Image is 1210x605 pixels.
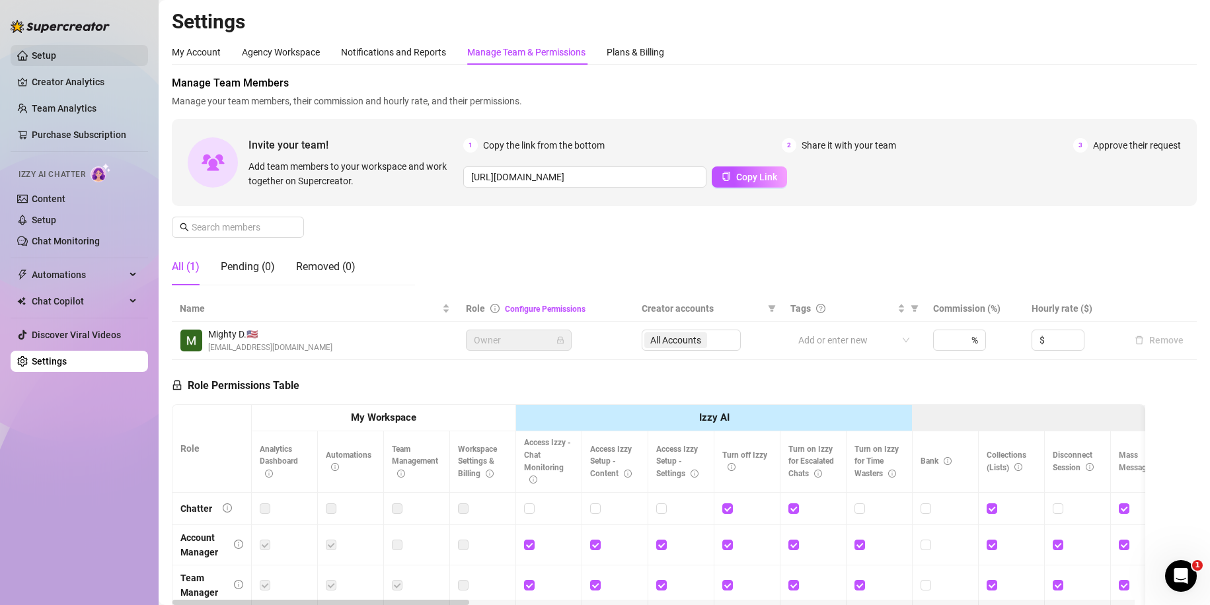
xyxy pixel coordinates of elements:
span: filter [765,299,778,318]
div: Account Manager [180,530,223,559]
span: info-circle [265,470,273,478]
div: Removed (0) [296,259,356,275]
span: info-circle [529,476,537,483]
a: Creator Analytics [32,71,137,92]
span: Automations [326,450,371,472]
span: info-circle [234,540,243,549]
span: lock [556,336,564,344]
span: info-circle [691,470,699,478]
div: Notifications and Reports [341,45,446,59]
span: Bank [921,456,952,466]
div: Chatter [180,501,212,516]
h5: Role Permissions Table [172,378,299,394]
span: info-circle [234,580,243,589]
span: 2 [782,138,796,153]
span: Access Izzy Setup - Settings [656,445,699,479]
img: Chat Copilot [17,297,26,306]
a: Purchase Subscription [32,129,126,140]
a: Chat Monitoring [32,236,100,246]
span: info-circle [223,503,232,513]
span: Tags [790,301,811,316]
strong: Izzy AI [699,411,730,423]
span: info-circle [1086,463,1094,471]
span: Manage Team Members [172,75,1197,91]
img: logo-BBDzfeDw.svg [11,20,110,33]
th: Hourly rate ($) [1024,296,1121,322]
span: Automations [32,264,126,285]
span: Invite your team! [248,137,463,153]
div: My Account [172,45,221,59]
span: 1 [463,138,478,153]
a: Team Analytics [32,103,96,114]
span: Access Izzy Setup - Content [590,445,632,479]
span: info-circle [888,470,896,478]
span: search [180,223,189,232]
span: Copy the link from the bottom [483,138,605,153]
span: Add team members to your workspace and work together on Supercreator. [248,159,458,188]
button: Copy Link [712,166,787,188]
span: info-circle [331,463,339,471]
th: Role [172,405,252,493]
a: Configure Permissions [505,304,586,314]
a: Setup [32,215,56,225]
span: filter [908,299,921,318]
span: Workspace Settings & Billing [458,445,497,479]
div: Pending (0) [221,259,275,275]
span: Manage your team members, their commission and hourly rate, and their permissions. [172,94,1197,108]
span: info-circle [486,470,494,478]
span: Chat Copilot [32,291,126,312]
span: Name [180,301,439,316]
span: Mighty D. 🇺🇸 [208,327,332,341]
span: filter [768,304,776,312]
a: Content [32,194,65,204]
span: Access Izzy - Chat Monitoring [524,438,571,485]
span: Share it with your team [802,138,896,153]
span: Izzy AI Chatter [19,168,85,181]
div: Manage Team & Permissions [467,45,586,59]
span: Turn on Izzy for Time Wasters [854,445,899,479]
span: info-circle [944,457,952,465]
span: Owner [474,330,564,350]
span: Approve their request [1093,138,1181,153]
span: 1 [1192,560,1203,571]
span: copy [722,172,731,181]
span: filter [911,304,919,312]
span: [EMAIL_ADDRESS][DOMAIN_NAME] [208,341,332,354]
div: Plans & Billing [607,45,664,59]
span: info-circle [624,470,632,478]
strong: My Workspace [351,411,416,423]
span: 3 [1073,138,1088,153]
span: info-circle [397,470,405,478]
span: Mass Message [1119,450,1164,472]
span: Creator accounts [642,301,763,316]
span: Collections (Lists) [987,450,1026,472]
span: info-circle [490,304,500,313]
iframe: Intercom live chat [1165,560,1197,592]
button: Remove [1129,332,1189,348]
span: Turn off Izzy [722,450,767,472]
span: info-circle [1014,463,1022,471]
span: lock [172,380,182,390]
th: Name [172,296,458,322]
span: Copy Link [736,172,777,182]
img: AI Chatter [91,163,111,182]
span: info-circle [814,470,822,478]
a: Discover Viral Videos [32,330,121,340]
div: Agency Workspace [242,45,320,59]
img: Mighty Dee [180,330,202,351]
div: Team Manager [180,571,223,600]
span: Analytics Dashboard [260,445,298,479]
span: Disconnect Session [1053,450,1094,472]
div: All (1) [172,259,200,275]
span: Team Management [392,445,438,479]
a: Setup [32,50,56,61]
span: Turn on Izzy for Escalated Chats [788,445,834,479]
span: thunderbolt [17,269,28,280]
th: Commission (%) [925,296,1023,322]
a: Settings [32,356,67,367]
span: info-circle [728,463,736,471]
input: Search members [192,220,285,234]
span: Role [466,303,485,314]
h2: Settings [172,9,1197,34]
span: question-circle [816,304,825,313]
